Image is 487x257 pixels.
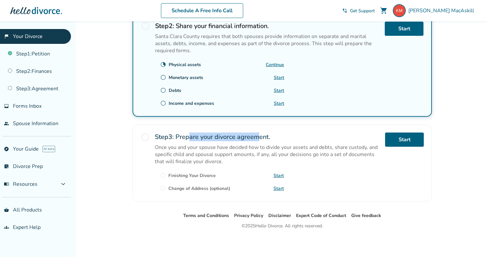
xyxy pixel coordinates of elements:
[274,87,284,94] a: Start
[169,100,214,106] div: Income and expenses
[160,173,166,178] span: radio_button_unchecked
[4,146,9,152] span: explore
[274,100,284,106] a: Start
[4,181,37,188] span: Resources
[59,180,67,188] span: expand_more
[160,100,166,106] span: radio_button_unchecked
[242,222,323,230] div: © 2025 Hello Divorce. All rights reserved.
[4,225,9,230] span: groups
[385,133,424,147] a: Start
[342,8,347,13] span: phone_in_talk
[169,74,203,81] div: Monetary assets
[160,74,166,80] span: radio_button_unchecked
[4,182,9,187] span: menu_book
[155,144,380,165] p: Once you and your spouse have decided how to divide your assets and debts, share custody, and spe...
[141,133,150,142] span: radio_button_unchecked
[13,103,42,110] span: Forms Inbox
[380,7,388,15] span: shopping_cart
[155,22,380,30] h2: Share your financial information.
[161,3,243,18] a: Schedule A Free Info Call
[169,87,181,94] div: Debts
[4,34,9,39] span: flag_2
[160,87,166,93] span: radio_button_unchecked
[183,213,229,219] a: Terms and Conditions
[393,4,406,17] img: kmacaskill@gmail.com
[274,74,284,81] a: Start
[4,207,9,213] span: shopping_basket
[4,121,9,126] span: people
[168,173,216,179] div: Finishing Your Divorce
[160,62,166,67] span: clock_loader_40
[273,185,284,192] a: Start
[43,146,55,152] span: AI beta
[141,22,150,31] span: radio_button_unchecked
[273,173,284,179] a: Start
[4,164,9,169] span: list_alt_check
[268,212,291,220] li: Disclaimer
[169,62,201,68] div: Physical assets
[160,185,166,191] span: radio_button_unchecked
[155,133,380,141] h2: Prepare your divorce agreement.
[155,133,174,141] strong: Step 3 :
[342,8,375,14] a: phone_in_talkGet Support
[266,62,284,68] a: Continue
[234,213,263,219] a: Privacy Policy
[155,22,174,30] strong: Step 2 :
[296,213,346,219] a: Expert Code of Conduct
[351,212,381,220] li: Give feedback
[350,8,375,14] span: Get Support
[4,104,9,109] span: inbox
[455,226,487,257] iframe: Chat Widget
[408,7,477,14] span: [PERSON_NAME] MacAskill
[168,185,230,192] div: Change of Address (optional)
[385,22,423,36] a: Start
[155,33,380,54] p: Santa Clara County requires that both spouses provide information on separate and marital assets,...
